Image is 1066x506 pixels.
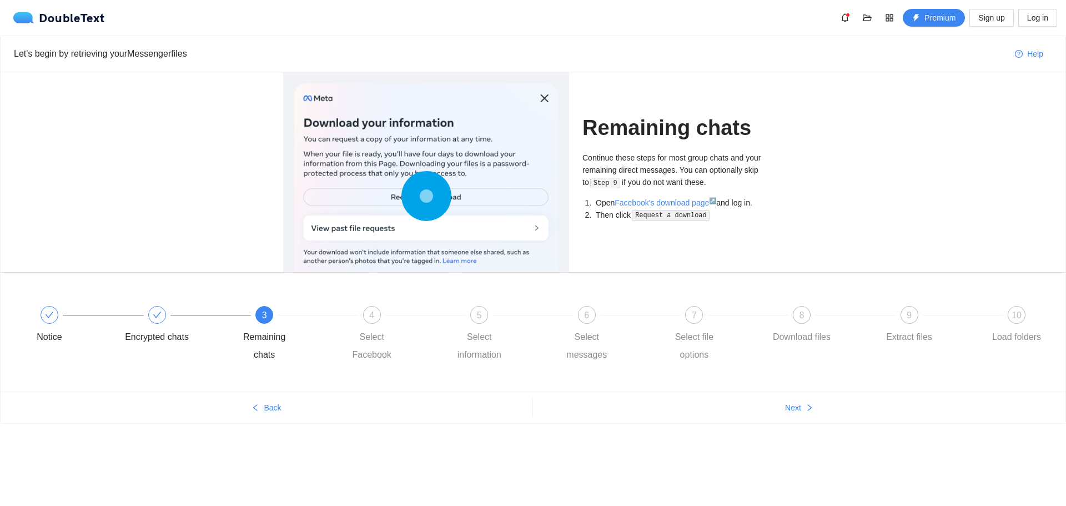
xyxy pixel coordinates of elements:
div: 5Select information [447,306,555,364]
div: Remaining chats [232,328,296,364]
span: bell [837,13,853,22]
span: 8 [799,310,804,320]
button: appstore [881,9,898,27]
code: Request a download [632,210,710,221]
span: 7 [692,310,697,320]
div: DoubleText [13,12,105,23]
button: leftBack [1,399,532,417]
div: Extract files [886,328,932,346]
span: 6 [584,310,589,320]
code: Step 9 [590,178,620,189]
button: Log in [1018,9,1057,27]
div: Select messages [555,328,619,364]
div: 6Select messages [555,306,662,364]
button: thunderboltPremium [903,9,965,27]
span: folder-open [859,13,876,22]
span: 3 [262,310,267,320]
div: 4Select Facebook [340,306,447,364]
span: Premium [924,12,956,24]
span: Back [264,402,281,414]
p: Continue these steps for most group chats and your remaining direct messages. You can optionally ... [582,152,783,189]
span: left [252,404,259,413]
span: 5 [477,310,482,320]
button: bell [836,9,854,27]
h1: Remaining chats [582,115,783,141]
div: Download files [773,328,831,346]
span: 10 [1012,310,1022,320]
li: Open and log in. [594,197,783,209]
button: Sign up [969,9,1013,27]
div: Notice [17,306,125,346]
span: check [153,310,162,319]
span: question-circle [1015,50,1023,59]
sup: ↗ [709,197,716,204]
div: Notice [37,328,62,346]
img: logo [13,12,39,23]
span: thunderbolt [912,14,920,23]
span: 4 [369,310,374,320]
div: Select Facebook [340,328,404,364]
div: Select information [447,328,511,364]
div: 3Remaining chats [232,306,340,364]
span: check [45,310,54,319]
div: Encrypted chats [125,328,189,346]
div: 10Load folders [984,306,1049,346]
span: Log in [1027,12,1048,24]
span: Next [785,402,801,414]
div: Load folders [992,328,1041,346]
span: Sign up [978,12,1004,24]
div: 7Select file options [662,306,770,364]
div: Encrypted chats [125,306,233,346]
span: right [806,404,813,413]
li: Then click [594,209,783,222]
div: 9Extract files [877,306,985,346]
a: Facebook's download page↗ [615,198,716,207]
button: folder-open [858,9,876,27]
span: appstore [881,13,898,22]
a: logoDoubleText [13,12,105,23]
span: Help [1027,48,1043,60]
button: question-circleHelp [1006,45,1052,63]
button: Nextright [533,399,1065,417]
div: Select file options [662,328,726,364]
div: Let's begin by retrieving your Messenger files [14,47,1006,61]
div: 8Download files [770,306,877,346]
span: 9 [907,310,912,320]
